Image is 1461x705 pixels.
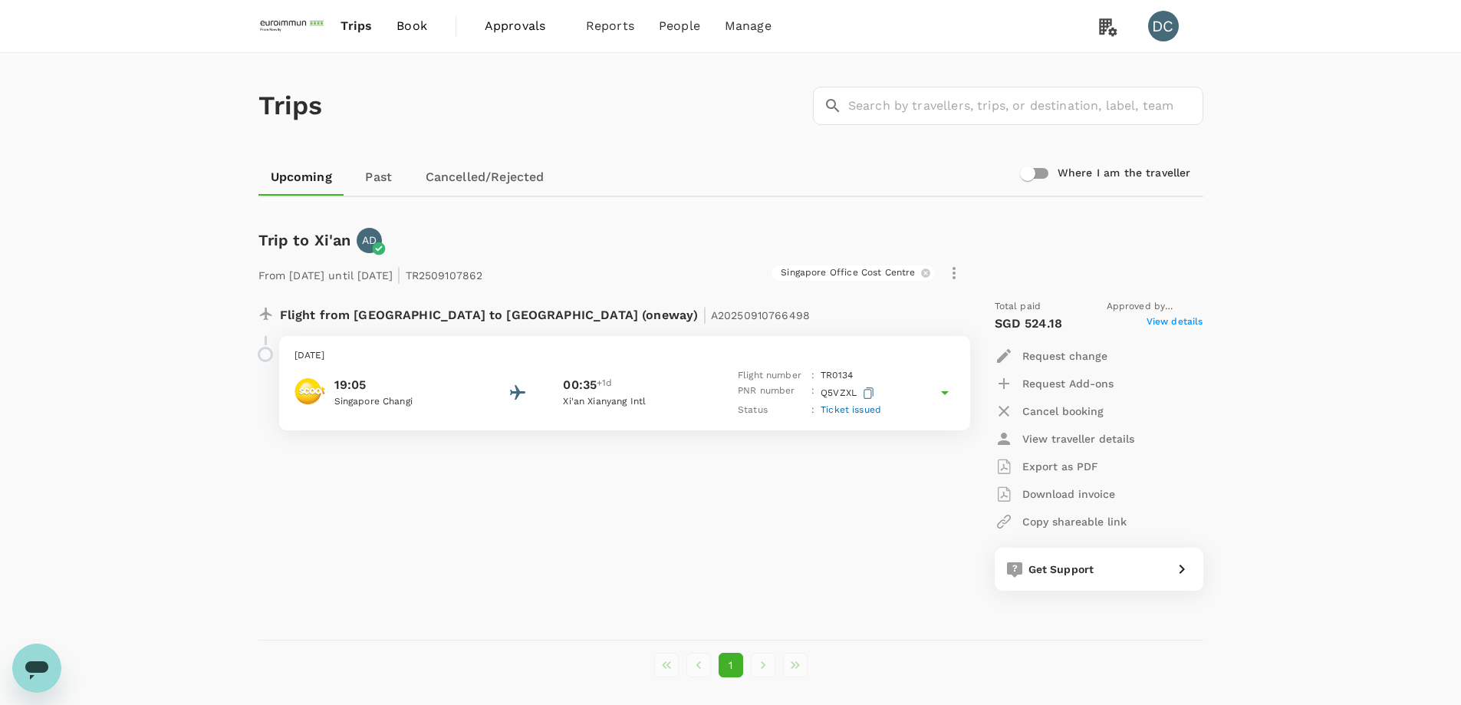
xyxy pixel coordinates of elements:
[362,232,377,248] p: AD
[811,384,814,403] p: :
[848,87,1203,125] input: Search by travellers, trips, or destination, label, team
[258,9,329,43] img: EUROIMMUN (South East Asia) Pte. Ltd.
[413,159,557,196] a: Cancelled/Rejected
[995,508,1127,535] button: Copy shareable link
[1022,486,1115,502] p: Download invoice
[1058,165,1191,182] h6: Where I am the traveller
[1028,563,1094,575] span: Get Support
[995,315,1063,333] p: SGD 524.18
[995,299,1041,315] span: Total paid
[485,17,561,35] span: Approvals
[650,653,811,677] nav: pagination navigation
[1022,431,1134,446] p: View traveller details
[295,348,955,364] p: [DATE]
[563,394,701,410] p: Xi'an Xianyang Intl
[703,304,707,325] span: |
[258,159,344,196] a: Upcoming
[563,376,597,394] p: 00:35
[1022,404,1104,419] p: Cancel booking
[821,404,881,415] span: Ticket issued
[659,17,700,35] span: People
[821,368,853,384] p: TR 0134
[1107,299,1203,315] span: Approved by
[995,480,1115,508] button: Download invoice
[258,53,323,159] h1: Trips
[341,17,372,35] span: Trips
[258,228,351,252] h6: Trip to Xi'an
[772,265,934,281] div: Singapore Office Cost Centre
[1022,348,1107,364] p: Request change
[811,403,814,418] p: :
[1022,459,1098,474] p: Export as PDF
[586,17,634,35] span: Reports
[597,376,612,394] span: +1d
[738,368,805,384] p: Flight number
[995,342,1107,370] button: Request change
[738,403,805,418] p: Status
[1022,376,1114,391] p: Request Add-ons
[1148,11,1179,41] div: DC
[995,397,1104,425] button: Cancel booking
[280,299,811,327] p: Flight from [GEOGRAPHIC_DATA] to [GEOGRAPHIC_DATA] (oneway)
[711,309,810,321] span: A20250910766498
[995,370,1114,397] button: Request Add-ons
[1022,514,1127,529] p: Copy shareable link
[1147,315,1203,333] span: View details
[811,368,814,384] p: :
[344,159,413,196] a: Past
[397,17,427,35] span: Book
[738,384,805,403] p: PNR number
[397,264,401,285] span: |
[719,653,743,677] button: page 1
[334,394,472,410] p: Singapore Changi
[725,17,772,35] span: Manage
[821,384,877,403] p: Q5VZXL
[258,259,483,287] p: From [DATE] until [DATE] TR2509107862
[995,425,1134,453] button: View traveller details
[12,644,61,693] iframe: Button to launch messaging window
[772,266,924,279] span: Singapore Office Cost Centre
[334,376,472,394] p: 19:05
[295,376,325,407] img: Scoot
[995,453,1098,480] button: Export as PDF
